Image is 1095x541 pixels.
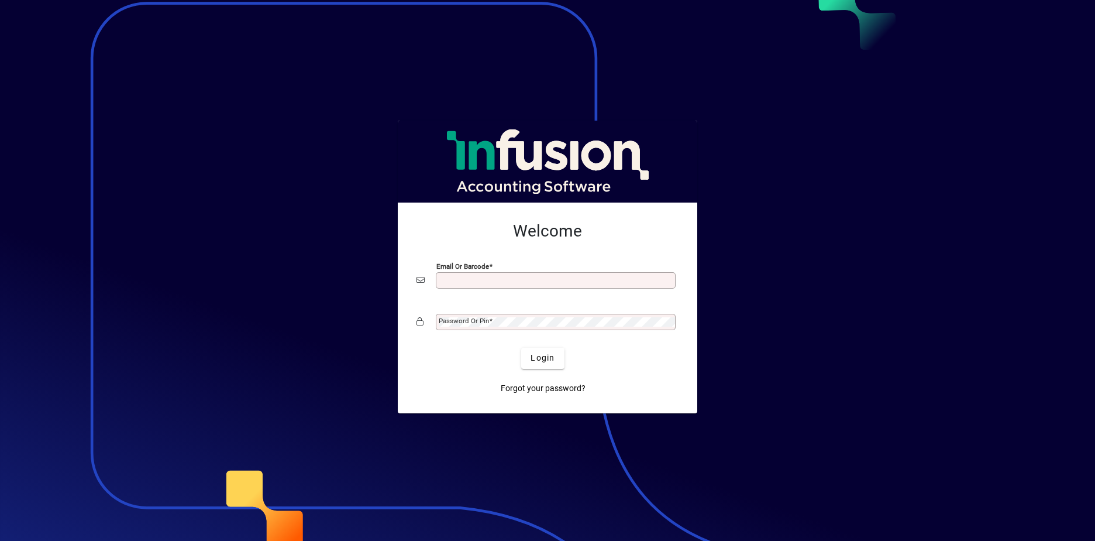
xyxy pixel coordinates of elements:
[521,348,564,369] button: Login
[501,382,586,395] span: Forgot your password?
[439,317,489,325] mat-label: Password or Pin
[531,352,555,364] span: Login
[436,262,489,270] mat-label: Email or Barcode
[496,378,590,399] a: Forgot your password?
[416,221,679,241] h2: Welcome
